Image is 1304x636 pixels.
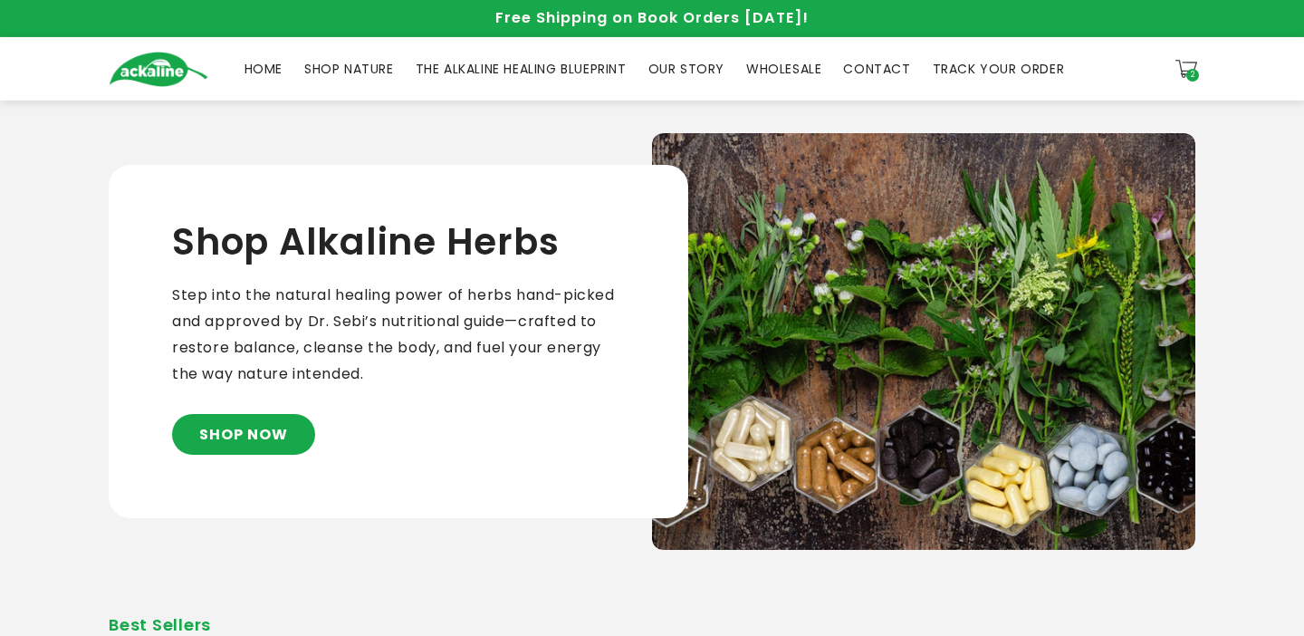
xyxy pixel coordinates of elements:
[172,283,625,387] p: Step into the natural healing power of herbs hand-picked and approved by Dr. Sebi’s nutritional g...
[933,61,1065,77] span: TRACK YOUR ORDER
[638,50,735,88] a: OUR STORY
[109,615,1195,635] h2: Best Sellers
[172,414,315,455] a: SHOP NOW
[109,52,208,87] img: Ackaline
[293,50,405,88] a: SHOP NATURE
[304,61,394,77] span: SHOP NATURE
[172,219,559,265] h2: Shop Alkaline Herbs
[735,50,832,88] a: WHOLESALE
[495,7,809,28] span: Free Shipping on Book Orders [DATE]!
[1191,69,1195,82] span: 2
[244,61,283,77] span: HOME
[234,50,293,88] a: HOME
[922,50,1076,88] a: TRACK YOUR ORDER
[746,61,821,77] span: WHOLESALE
[832,50,921,88] a: CONTACT
[416,61,627,77] span: THE ALKALINE HEALING BLUEPRINT
[648,61,724,77] span: OUR STORY
[405,50,638,88] a: THE ALKALINE HEALING BLUEPRINT
[843,61,910,77] span: CONTACT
